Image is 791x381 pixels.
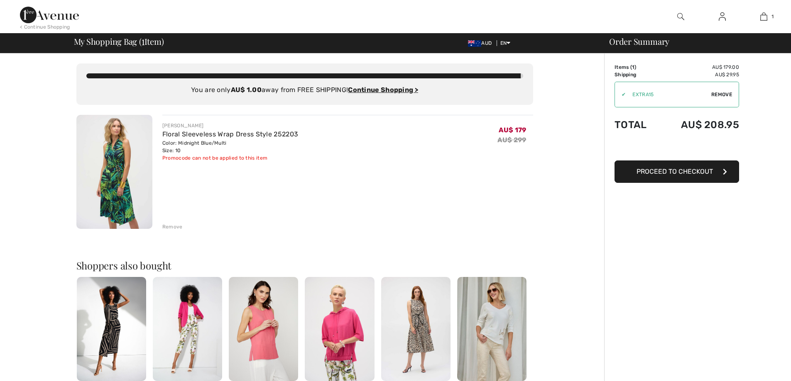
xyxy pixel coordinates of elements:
[305,277,374,381] img: Hooded Cropped Pullover Style 252116
[76,115,152,229] img: Floral Sleeveless Wrap Dress Style 252203
[632,64,634,70] span: 1
[743,12,784,22] a: 1
[162,223,183,231] div: Remove
[659,71,739,78] td: AU$ 29.95
[719,12,726,22] img: My Info
[499,126,526,134] span: AU$ 179
[615,91,626,98] div: ✔
[615,111,659,139] td: Total
[677,12,684,22] img: search the website
[626,82,711,107] input: Promo code
[468,40,481,47] img: Australian Dollar
[381,277,451,381] img: Knee-Length Animal-Print Dress Style 252095
[20,7,79,23] img: 1ère Avenue
[712,12,732,22] a: Sign In
[615,71,659,78] td: Shipping
[86,85,523,95] div: You are only away from FREE SHIPPING!
[229,277,298,381] img: Casual Scoop Neck Pullover Style 33925
[497,136,526,144] s: AU$ 299
[637,167,713,175] span: Proceed to Checkout
[74,37,164,46] span: My Shopping Bag ( Item)
[711,91,732,98] span: Remove
[771,13,774,20] span: 1
[231,86,262,94] strong: AU$ 1.00
[659,63,739,71] td: AU$ 179.00
[162,122,298,129] div: [PERSON_NAME]
[142,35,144,46] span: 1
[153,277,222,381] img: Floral High-Waisted Trousers Style 252232
[500,40,511,46] span: EN
[162,130,298,138] a: Floral Sleeveless Wrap Dress Style 252203
[20,23,70,31] div: < Continue Shopping
[615,63,659,71] td: Items ( )
[457,277,527,381] img: Abstract Casual Slim Trousers Style 256784U
[615,139,739,158] iframe: PayPal
[77,277,146,381] img: High-Waist Midi Wrap Skirt Style 252187
[162,154,298,162] div: Promocode can not be applied to this item
[468,40,495,46] span: AUD
[76,260,533,270] h2: Shoppers also bought
[599,37,786,46] div: Order Summary
[348,86,418,94] a: Continue Shopping >
[615,160,739,183] button: Proceed to Checkout
[659,111,739,139] td: AU$ 208.95
[162,139,298,154] div: Color: Midnight Blue/Multi Size: 10
[760,12,767,22] img: My Bag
